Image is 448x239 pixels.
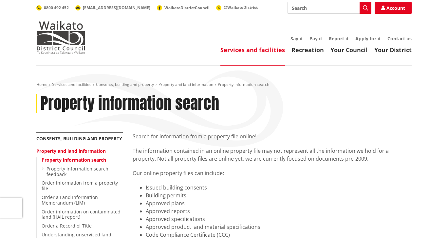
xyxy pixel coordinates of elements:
li: Code Compliance Certificate (CCC) [146,231,412,239]
a: Services and facilities [52,82,91,87]
a: Order a Record of Title [42,223,92,229]
a: Recreation [291,46,324,54]
a: @WaikatoDistrict [216,5,258,10]
span: Our online property files can include: [133,169,224,177]
a: Account [375,2,412,14]
a: Property and land information [159,82,213,87]
a: WaikatoDistrictCouncil [157,5,210,10]
p: Search for information from a property file online! [133,132,412,140]
nav: breadcrumb [36,82,412,88]
span: Property information search [218,82,269,87]
a: Property information search feedback [47,166,108,177]
a: Order a Land Information Memorandum (LIM) [42,194,98,206]
a: Report it [329,35,349,42]
a: Say it [290,35,303,42]
a: 0800 492 452 [36,5,69,10]
a: Order information on contaminated land (HAIL report) [42,209,121,220]
li: Building permits [146,191,412,199]
span: @WaikatoDistrict [224,5,258,10]
a: Your Council [330,46,368,54]
a: Home [36,82,47,87]
li: Approved reports [146,207,412,215]
a: Your District [374,46,412,54]
a: [EMAIL_ADDRESS][DOMAIN_NAME] [75,5,150,10]
a: Pay it [309,35,322,42]
img: Waikato District Council - Te Kaunihera aa Takiwaa o Waikato [36,21,85,54]
li: Issued building consents [146,184,412,191]
a: Property and land information [36,148,106,154]
input: Search input [288,2,371,14]
a: Understanding unserviced land [42,231,111,238]
li: Approved product and material specifications [146,223,412,231]
a: Apply for it [355,35,381,42]
a: Consents, building and property [96,82,154,87]
a: Consents, building and property [36,135,122,142]
a: Contact us [387,35,412,42]
h1: Property information search [41,94,219,113]
li: Approved plans [146,199,412,207]
span: WaikatoDistrictCouncil [164,5,210,10]
p: The information contained in an online property file may not represent all the information we hol... [133,147,412,163]
a: Order information from a property file [42,180,118,191]
a: Property information search [42,157,106,163]
span: 0800 492 452 [44,5,69,10]
span: [EMAIL_ADDRESS][DOMAIN_NAME] [83,5,150,10]
li: Approved specifications [146,215,412,223]
a: Services and facilities [220,46,285,54]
